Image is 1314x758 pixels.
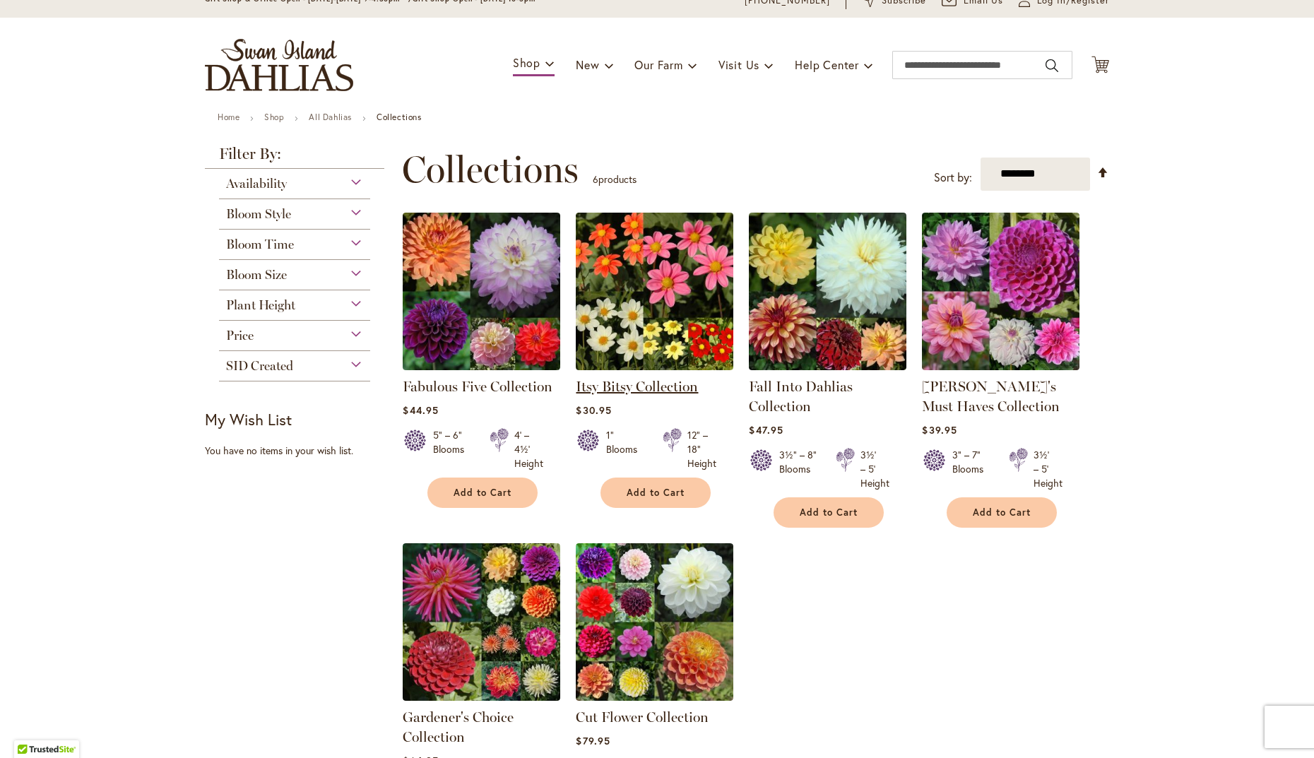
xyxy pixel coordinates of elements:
a: Itsy Bitsy Collection [576,378,698,395]
a: Itsy Bitsy Collection [576,360,733,373]
span: Add to Cart [454,487,511,499]
img: Fall Into Dahlias Collection [749,213,906,370]
a: Fall Into Dahlias Collection [749,360,906,373]
img: CUT FLOWER COLLECTION [576,543,733,701]
span: Add to Cart [627,487,685,499]
span: 6 [593,172,598,186]
span: Shop [513,55,540,70]
a: Shop [264,112,284,122]
div: 4' – 4½' Height [514,428,543,470]
span: Collections [402,148,579,191]
p: products [593,168,637,191]
a: Home [218,112,239,122]
img: Itsy Bitsy Collection [576,213,733,370]
span: Bloom Size [226,267,287,283]
a: Gardener's Choice Collection [403,690,560,704]
div: 5" – 6" Blooms [433,428,473,470]
strong: Filter By: [205,146,384,169]
button: Add to Cart [427,478,538,508]
label: Sort by: [934,165,972,191]
span: $44.95 [403,403,438,417]
div: You have no items in your wish list. [205,444,393,458]
span: SID Created [226,358,293,374]
a: store logo [205,39,353,91]
a: All Dahlias [309,112,352,122]
span: Bloom Style [226,206,291,222]
a: CUT FLOWER COLLECTION [576,690,733,704]
span: Price [226,328,254,343]
img: Heather's Must Haves Collection [922,213,1079,370]
span: Visit Us [718,57,759,72]
a: Fall Into Dahlias Collection [749,378,853,415]
strong: My Wish List [205,409,292,430]
span: $47.95 [749,423,783,437]
a: Fabulous Five Collection [403,378,552,395]
div: 3½' – 5' Height [860,448,889,490]
img: Fabulous Five Collection [403,213,560,370]
span: $79.95 [576,734,610,747]
span: New [576,57,599,72]
span: $30.95 [576,403,611,417]
a: Gardener's Choice Collection [403,709,514,745]
a: Cut Flower Collection [576,709,709,726]
button: Add to Cart [774,497,884,528]
div: 3½" – 8" Blooms [779,448,819,490]
span: Bloom Time [226,237,294,252]
span: Help Center [795,57,859,72]
div: 3" – 7" Blooms [952,448,992,490]
button: Add to Cart [947,497,1057,528]
div: 12" – 18" Height [687,428,716,470]
span: $39.95 [922,423,957,437]
div: 3½' – 5' Height [1034,448,1063,490]
img: Gardener's Choice Collection [403,543,560,701]
span: Plant Height [226,297,295,313]
a: Fabulous Five Collection [403,360,560,373]
span: Add to Cart [973,507,1031,519]
a: Heather's Must Haves Collection [922,360,1079,373]
span: Availability [226,176,287,191]
button: Add to Cart [600,478,711,508]
iframe: Launch Accessibility Center [11,708,50,747]
span: Our Farm [634,57,682,72]
div: 1" Blooms [606,428,646,470]
a: [PERSON_NAME]'s Must Haves Collection [922,378,1060,415]
strong: Collections [377,112,422,122]
span: Add to Cart [800,507,858,519]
